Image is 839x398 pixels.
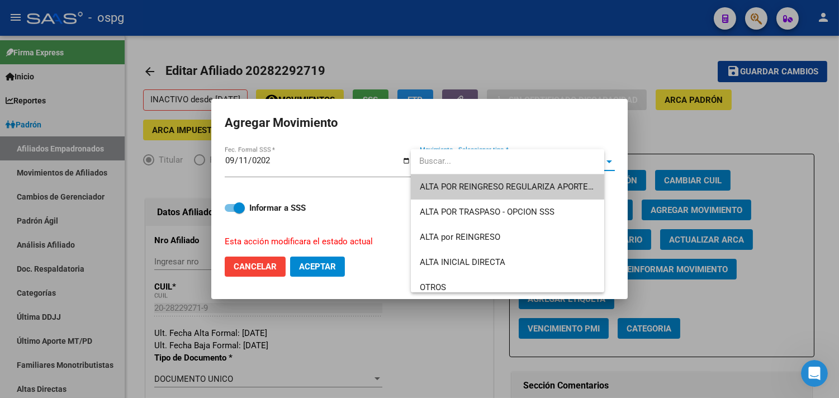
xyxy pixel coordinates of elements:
[420,182,618,192] span: ALTA POR REINGRESO REGULARIZA APORTES (AFIP)
[420,207,554,217] span: ALTA POR TRASPASO - OPCION SSS
[420,232,500,242] span: ALTA por REINGRESO
[801,360,828,387] iframe: Intercom live chat
[411,149,605,174] input: dropdown search
[420,282,446,292] span: OTROS
[420,257,505,267] span: ALTA INICIAL DIRECTA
